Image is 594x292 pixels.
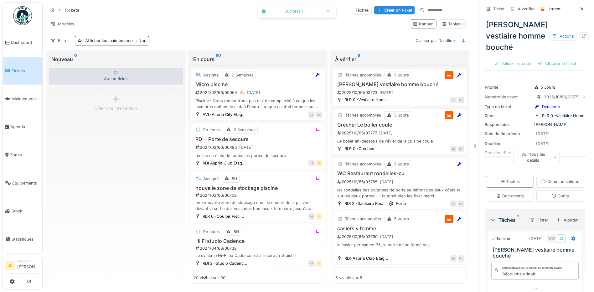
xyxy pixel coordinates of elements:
[3,225,42,253] a: Statistiques
[239,144,253,150] div: [DATE]
[12,180,40,186] span: Équipements
[203,260,247,266] div: RDI 2 -Studio Cadenc...
[335,226,464,232] h3: casiers v femme
[203,127,220,133] div: En cours
[194,153,322,159] div: remise en états de toutes les portes de secours
[557,234,566,243] div: JS
[493,6,504,12] div: Ticket
[534,84,555,90] div: 5 Jours
[485,122,532,128] div: Responsable
[10,124,40,130] span: Agenda
[12,236,40,242] span: Statistiques
[335,55,464,63] div: À vérifier
[374,6,415,14] div: Créer un ticket
[203,213,244,219] div: RLR 0 -Couloir Pisci...
[316,160,322,166] div: JS
[458,146,464,152] div: PD
[5,259,40,274] a: JS Manager[PERSON_NAME]
[193,55,323,63] div: En cours
[62,7,82,13] strong: Tickets
[195,143,322,151] div: 2024/03/66/00485
[358,55,360,63] sup: 6
[458,97,464,103] div: PD
[194,136,322,142] h3: RDI - Porte de secours
[394,216,409,222] div: 5 Jours
[541,179,579,185] div: Communications
[380,234,393,240] div: [DATE]
[195,192,322,198] div: 2024/03/66/00708
[544,94,580,100] div: 2025/10/66/03773
[344,146,374,152] div: RLR 0 -Créches
[232,72,254,78] div: 2 Semaines
[335,170,464,176] h3: WC Restaurant rondelles-cu
[3,169,42,197] a: Équipements
[442,21,463,27] div: Tableau
[394,271,409,277] div: 5 Jours
[485,131,532,137] div: Date de fin prévue
[74,55,77,63] sup: 0
[335,138,464,144] div: Le boiler en-dessous de l'évier de la cuisine coule
[194,185,322,191] h3: nouvelle zone de stockage piscine
[353,6,372,15] div: Tâches
[344,201,386,206] div: RDI 2 -Sanitaire Res...
[500,179,520,185] div: Tâches
[502,266,563,270] div: Commentaire de clôture de [PERSON_NAME]
[247,90,260,96] div: [DATE]
[554,216,580,224] div: Ajouter
[344,97,388,103] div: RLR 0 -Vestiaire Hom...
[458,255,464,262] div: PD
[234,229,239,235] div: 8H
[337,178,464,186] div: 2025/10/66/03785
[194,238,322,244] h3: HI FI studio Cadence
[3,141,42,169] a: Zones
[485,94,532,100] div: Numéro de ticket
[485,122,585,128] div: [PERSON_NAME]
[13,6,32,25] img: Badge_color-CXgf-gQk.svg
[194,200,322,211] div: une nouvelle zone de stockage dans le couloir de la piscine devant la sortie des vestiaires homme...
[345,161,381,167] div: Tâches accomplies
[380,90,393,96] div: [DATE]
[194,253,322,258] div: Le système Hi-Fi au Cadence est à refaire / rafraichir
[194,275,225,281] div: 20 visible sur 90
[536,131,550,137] div: [DATE]
[485,113,532,119] div: Zone
[194,98,322,110] div: Piscine : Nous rencontrons pas mal de complexité à ce que les membres quittent le club à l'heure ...
[345,271,381,277] div: Tâches accomplies
[95,105,137,111] div: Créer une intervention
[51,55,181,63] div: Nouveau
[232,176,237,182] div: 8H
[203,160,246,166] div: RDI Aspria Club Etag...
[48,36,72,45] div: Filtres
[12,68,40,74] span: Tickets
[485,104,532,110] div: Type de ticket
[11,39,40,45] span: Dashboard
[380,179,393,185] div: [DATE]
[269,9,318,14] div: Success !
[413,36,457,45] div: Classer par Deadline
[345,216,381,222] div: Tâches accomplies
[17,259,40,263] div: Manager
[485,141,532,147] div: Deadline
[5,261,15,270] li: JS
[458,201,464,207] div: PD
[345,72,381,78] div: Tâches accomplies
[135,38,147,43] span: : Non
[48,19,77,29] div: Modèles
[17,259,40,272] li: [PERSON_NAME]
[535,59,579,68] div: Clôturer le ticket
[195,245,322,251] div: 2024/04/66/00738
[203,72,219,78] div: Assigné
[12,208,40,214] span: Stock
[542,104,560,110] div: Demande
[335,81,464,87] h3: [PERSON_NAME] vestiaire homme bouché
[394,112,409,118] div: 5 Jours
[547,234,556,243] div: WW
[216,55,221,63] sup: 90
[490,216,524,224] div: Tâches
[502,271,563,277] div: Débouché urinoir
[396,201,406,206] div: Porte
[496,193,524,199] div: Documents
[483,17,586,55] div: [PERSON_NAME] vestiaire homme bouché
[335,122,464,128] h3: Crèche: Le boiler coule
[491,236,510,241] div: Terminé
